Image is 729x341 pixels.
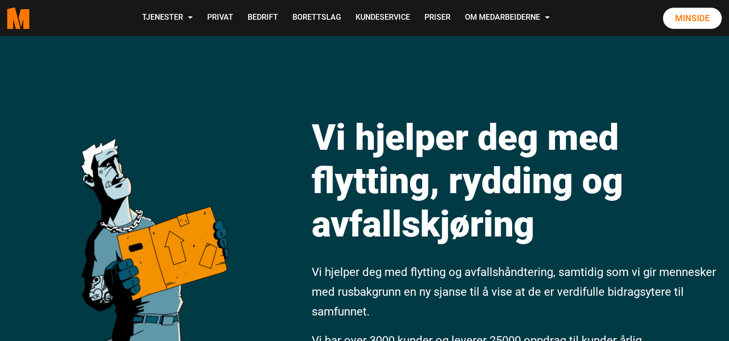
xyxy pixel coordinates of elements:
[200,1,240,35] a: Privat
[458,1,557,35] a: Om Medarbeiderne
[663,8,722,29] a: Minside
[135,1,200,35] a: Tjenester
[240,1,285,35] a: Bedrift
[312,265,716,318] span: Vi hjelper deg med flytting og avfallshåndtering, samtidig som vi gir mennesker med rusbakgrunn e...
[417,1,458,35] a: Priser
[348,1,417,35] a: Kundeservice
[285,1,348,35] a: Borettslag
[312,116,719,246] h1: Vi hjelper deg med flytting, rydding og avfallskjøring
